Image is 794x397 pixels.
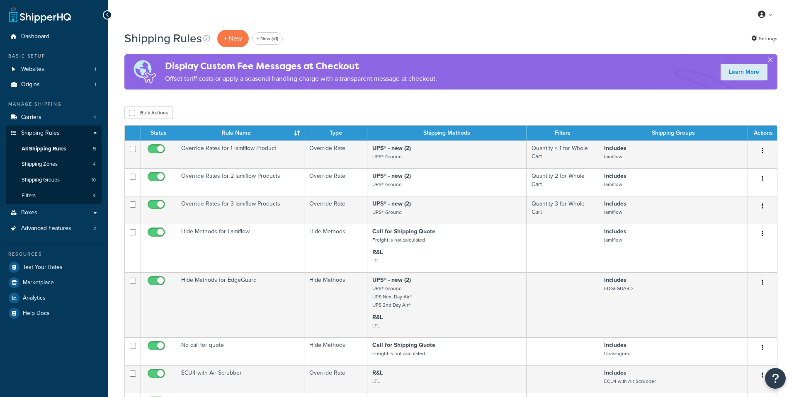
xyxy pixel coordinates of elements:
td: Hide Methods for Lamiflow [176,224,304,272]
td: Quantity 2 for Whole Cart [527,168,599,196]
small: Unassigned [604,350,631,357]
p: + New [217,30,249,47]
td: Override Rate [304,365,368,393]
strong: Includes [604,341,626,349]
li: Websites [6,62,102,77]
h1: Shipping Rules [124,30,202,46]
span: 10 [91,177,96,184]
div: Resources [6,251,102,258]
a: Shipping Zones 4 [6,157,102,172]
span: All Shipping Rules [22,145,66,153]
a: Origins 1 [6,77,102,92]
p: Offset tariff costs or apply a seasonal handling charge with a transparent message at checkout. [165,73,437,85]
small: UPS® Ground UPS Next Day Air® UPS 2nd Day Air® [372,285,412,309]
span: 1 [95,66,96,73]
td: Override Rates for 3 lamiflow Products [176,196,304,224]
th: Rule Name : activate to sort column ascending [176,126,304,140]
li: Advanced Features [6,221,102,236]
strong: Includes [604,227,626,236]
li: Dashboard [6,29,102,44]
span: 2 [93,225,96,232]
td: ECU4 with Air Scrubber [176,365,304,393]
a: All Shipping Rules 9 [6,141,102,157]
span: Shipping Rules [21,130,60,137]
a: Analytics [6,290,102,305]
span: Websites [21,66,44,73]
span: 4 [93,192,96,199]
th: Type [304,126,368,140]
td: Hide Methods [304,337,368,365]
span: Shipping Zones [22,161,58,168]
small: Freight is not calculated [372,236,425,244]
span: 1 [95,81,96,88]
small: lamiflow [604,181,622,188]
td: Hide Methods [304,224,368,272]
a: Websites 1 [6,62,102,77]
small: UPS® Ground [372,153,402,160]
span: Dashboard [21,33,49,40]
a: Advanced Features 2 [6,221,102,236]
strong: Includes [604,199,626,208]
strong: Call for Shipping Quote [372,341,435,349]
div: Basic Setup [6,53,102,60]
strong: Includes [604,276,626,284]
span: 9 [93,145,96,153]
h4: Display Custom Fee Messages at Checkout [165,59,437,73]
small: lamiflow [604,236,622,244]
small: Freight is not calculated [372,350,425,357]
th: Status [141,126,176,140]
td: Override Rates for 1 lamiflow Product [176,140,304,168]
th: Filters [527,126,599,140]
a: Learn More [721,64,767,80]
strong: UPS® - new (2) [372,276,411,284]
td: No call for quote [176,337,304,365]
strong: UPS® - new (2) [372,199,411,208]
div: Manage Shipping [6,101,102,108]
li: Carriers [6,110,102,125]
button: Open Resource Center [765,368,786,389]
td: Override Rate [304,168,368,196]
a: ShipperHQ Home [9,6,71,23]
small: LTL [372,378,380,385]
span: Marketplace [23,279,54,286]
span: Carriers [21,114,41,121]
strong: Includes [604,144,626,153]
small: LTL [372,257,380,264]
strong: UPS® - new (2) [372,172,411,180]
strong: Call for Shipping Quote [372,227,435,236]
span: Help Docs [23,310,50,317]
strong: R&L [372,368,383,377]
td: Override Rate [304,196,368,224]
td: Quantity 3 for Whole Cart [527,196,599,224]
a: Boxes [6,205,102,220]
a: Settings [751,33,777,44]
td: Hide Methods [304,272,368,337]
span: Shipping Groups [22,177,60,184]
a: + New (v1) [252,32,283,45]
small: EDGEGUARD [604,285,633,292]
span: Advanced Features [21,225,71,232]
strong: UPS® - new (2) [372,144,411,153]
li: Shipping Zones [6,157,102,172]
span: Boxes [21,209,37,216]
a: Marketplace [6,275,102,290]
span: Filters [22,192,36,199]
span: Test Your Rates [23,264,63,271]
a: Help Docs [6,306,102,321]
li: Shipping Rules [6,126,102,204]
a: Shipping Groups 10 [6,172,102,188]
small: UPS® Ground [372,208,402,216]
li: Shipping Groups [6,172,102,188]
small: lamiflow [604,153,622,160]
button: Bulk Actions [124,107,173,119]
span: 4 [93,161,96,168]
a: Test Your Rates [6,260,102,275]
th: Shipping Methods [367,126,526,140]
span: Origins [21,81,40,88]
th: Shipping Groups [599,126,748,140]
